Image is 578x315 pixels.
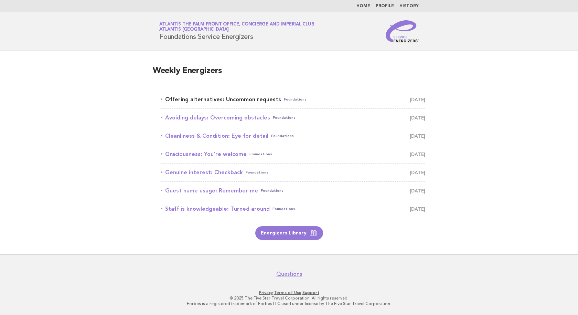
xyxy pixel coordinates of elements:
[259,290,273,295] a: Privacy
[161,168,425,177] a: Genuine interest: CheckbackFoundations [DATE]
[284,95,307,104] span: Foundations
[159,28,229,32] span: Atlantis [GEOGRAPHIC_DATA]
[159,22,314,40] h1: Foundations Service Energizers
[249,149,272,159] span: Foundations
[161,186,425,196] a: Guest name usage: Remember meFoundations [DATE]
[410,204,425,214] span: [DATE]
[159,22,314,32] a: Atlantis The Palm Front Office, Concierge and Imperial ClubAtlantis [GEOGRAPHIC_DATA]
[386,20,419,42] img: Service Energizers
[271,131,294,141] span: Foundations
[410,149,425,159] span: [DATE]
[399,4,419,8] a: History
[302,290,319,295] a: Support
[410,113,425,123] span: [DATE]
[78,301,500,306] p: Forbes is a registered trademark of Forbes LLC used under license by The Five Star Travel Corpora...
[261,186,283,196] span: Foundations
[153,65,425,82] h2: Weekly Energizers
[410,186,425,196] span: [DATE]
[78,290,500,295] p: · ·
[161,113,425,123] a: Avoiding delays: Overcoming obstaclesFoundations [DATE]
[255,226,323,240] a: Energizers Library
[161,131,425,141] a: Cleanliness & Condition: Eye for detailFoundations [DATE]
[410,131,425,141] span: [DATE]
[161,95,425,104] a: Offering alternatives: Uncommon requestsFoundations [DATE]
[410,168,425,177] span: [DATE]
[276,271,302,277] a: Questions
[161,149,425,159] a: Graciousness: You're welcomeFoundations [DATE]
[376,4,394,8] a: Profile
[246,168,268,177] span: Foundations
[273,113,296,123] span: Foundations
[410,95,425,104] span: [DATE]
[274,290,301,295] a: Terms of Use
[272,204,295,214] span: Foundations
[161,204,425,214] a: Staff is knowledgeable: Turned aroundFoundations [DATE]
[78,295,500,301] p: © 2025 The Five Star Travel Corporation. All rights reserved.
[356,4,370,8] a: Home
